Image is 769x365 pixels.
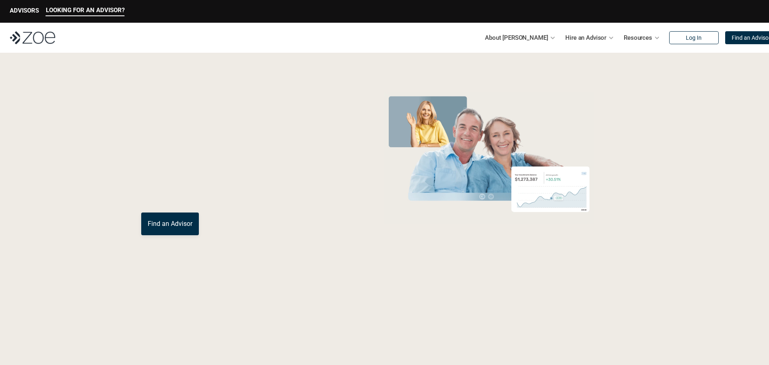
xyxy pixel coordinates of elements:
p: LOOKING FOR AN ADVISOR? [46,6,125,14]
p: ADVISORS [10,7,39,14]
a: Log In [669,31,719,44]
a: Find an Advisor [141,213,199,235]
p: Hire an Advisor [565,32,606,44]
p: Find an Advisor [148,220,192,228]
p: Resources [624,32,652,44]
span: Grow Your Wealth [141,90,322,121]
p: You deserve an advisor you can trust. [PERSON_NAME], hire, and invest with vetted, fiduciary, fin... [141,183,351,203]
em: The information in the visuals above is for illustrative purposes only and does not represent an ... [377,229,602,234]
span: with a Financial Advisor [141,117,305,175]
p: About [PERSON_NAME] [485,32,548,44]
p: Log In [686,34,702,41]
img: Zoe Financial Hero Image [381,92,597,224]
